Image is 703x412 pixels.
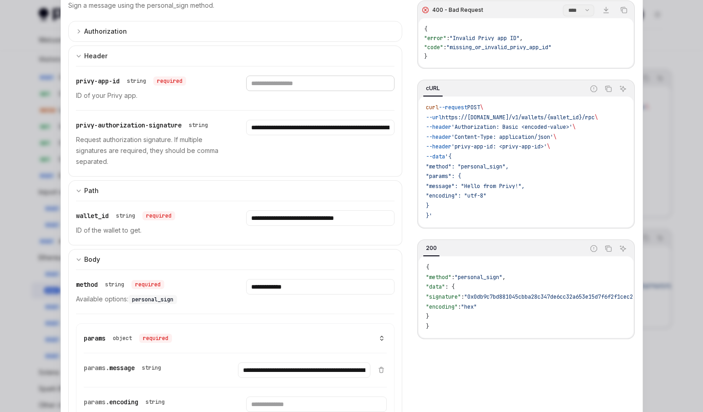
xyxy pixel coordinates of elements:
div: required [142,211,175,220]
span: "missing_or_invalid_privy_app_id" [446,44,551,51]
span: params. [84,364,109,372]
span: "encoding" [426,303,458,310]
div: required [153,76,186,86]
button: Copy the contents from the code block [602,83,614,95]
span: method [76,280,98,289]
span: --data [426,153,445,160]
div: required [139,334,172,343]
span: : [461,293,464,300]
button: Expand input section [68,180,403,201]
span: : [458,303,461,310]
span: "signature" [426,293,461,300]
span: message [109,364,135,372]
span: wallet_id [76,212,109,220]
span: "message": "Hello from Privy!", [426,183,525,190]
span: https://[DOMAIN_NAME]/v1/wallets/{wallet_id}/rpc [442,114,595,121]
p: ID of the wallet to get. [76,225,224,236]
div: Authorization [84,26,127,37]
span: --url [426,114,442,121]
span: } [424,53,427,60]
input: Enter wallet_id [246,210,394,226]
span: : [443,44,446,51]
div: Path [84,185,99,196]
div: params [84,333,172,344]
span: 'privy-app-id: <privy-app-id>' [451,143,547,150]
span: --header [426,133,451,141]
input: Enter privy-authorization-signature [246,120,394,135]
span: , [520,35,523,42]
p: Request authorization signature. If multiple signatures are required, they should be comma separa... [76,134,224,167]
div: params.message [84,362,165,373]
span: "method" [426,274,451,281]
p: Sign a message using the personal_sign method. [68,1,214,10]
div: Body [84,254,100,265]
span: '{ [445,153,451,160]
span: "encoding": "utf-8" [426,192,486,199]
span: } [426,202,429,209]
span: "data" [426,283,445,290]
button: Report incorrect code [588,243,600,254]
span: "params": { [426,173,461,180]
span: : [446,35,450,42]
div: method [76,279,164,290]
span: \ [595,114,598,121]
input: Enter privy-app-id [246,76,394,91]
span: --header [426,123,451,131]
span: 'Content-Type: application/json' [451,133,553,141]
span: 'Authorization: Basic <encoded-value>' [451,123,572,131]
div: 400 - Bad Request [432,6,483,14]
span: : [451,274,455,281]
span: "Invalid Privy app ID" [450,35,520,42]
button: Report incorrect code [588,83,600,95]
span: { [426,264,429,271]
div: privy-authorization-signature [76,120,212,131]
div: params.encoding [84,397,168,407]
span: \ [553,133,556,141]
button: Expand input section [68,46,403,66]
span: } [426,313,429,320]
span: \ [572,123,576,131]
span: params. [84,398,109,406]
button: Ask AI [617,243,629,254]
div: 200 [423,243,440,254]
button: Expand input section [68,249,403,270]
button: Copy the contents from the code block [602,243,614,254]
button: Delete item [376,366,387,373]
input: Enter message [238,362,370,378]
span: --header [426,143,451,150]
span: { [424,25,427,33]
span: personal_sign [132,296,173,303]
span: , [502,274,506,281]
button: Expand input section [68,21,403,42]
span: params [84,334,106,342]
div: privy-app-id [76,76,186,86]
input: Enter method [246,279,394,295]
div: Header [84,51,107,61]
span: : { [445,283,455,290]
button: Ask AI [617,83,629,95]
span: } [426,323,429,330]
span: "error" [424,35,446,42]
div: cURL [423,83,443,94]
span: POST [467,104,480,111]
span: --request [439,104,467,111]
span: "personal_sign" [455,274,502,281]
button: Copy the contents from the code block [618,4,630,16]
input: Enter encoding [246,397,387,412]
span: curl [426,104,439,111]
span: "hex" [461,303,477,310]
span: encoding [109,398,138,406]
span: "code" [424,44,443,51]
span: privy-authorization-signature [76,121,182,129]
div: wallet_id [76,210,175,221]
span: "method": "personal_sign", [426,163,509,170]
div: required [131,280,164,289]
span: }' [426,212,432,219]
span: \ [480,104,483,111]
span: \ [547,143,550,150]
p: Available options: [76,294,224,305]
span: privy-app-id [76,77,120,85]
p: ID of your Privy app. [76,90,224,101]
